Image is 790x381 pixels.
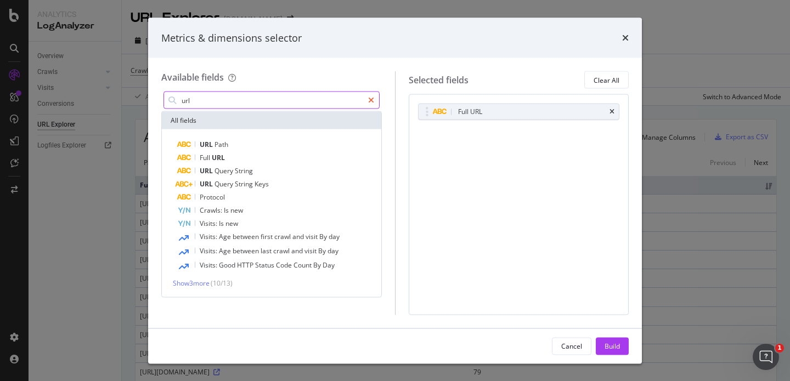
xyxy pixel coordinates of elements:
[180,92,363,109] input: Search by field name
[200,179,215,189] span: URL
[274,232,292,241] span: crawl
[313,260,323,270] span: By
[235,166,253,175] span: String
[318,246,328,255] span: By
[294,260,313,270] span: Count
[233,246,261,255] span: between
[418,104,620,120] div: Full URLtimes
[561,341,582,350] div: Cancel
[162,112,381,129] div: All fields
[255,260,276,270] span: Status
[200,192,225,202] span: Protocol
[622,31,629,45] div: times
[173,278,210,288] span: Show 3 more
[605,341,620,350] div: Build
[304,246,318,255] span: visit
[458,106,482,117] div: Full URL
[292,232,306,241] span: and
[276,260,294,270] span: Code
[328,246,338,255] span: day
[215,140,228,149] span: Path
[215,166,235,175] span: Query
[329,232,340,241] span: day
[212,153,225,162] span: URL
[211,278,233,288] span: ( 10 / 13 )
[219,232,233,241] span: Age
[219,246,233,255] span: Age
[200,246,219,255] span: Visits:
[552,337,591,355] button: Cancel
[255,179,269,189] span: Keys
[200,260,219,270] span: Visits:
[584,71,629,89] button: Clear All
[148,18,642,363] div: modal
[594,75,619,84] div: Clear All
[200,153,212,162] span: Full
[233,232,261,241] span: between
[261,246,273,255] span: last
[215,179,235,189] span: Query
[219,219,225,228] span: Is
[224,206,230,215] span: Is
[235,179,255,189] span: String
[237,260,255,270] span: HTTP
[319,232,329,241] span: By
[230,206,243,215] span: new
[219,260,237,270] span: Good
[261,232,274,241] span: first
[775,344,784,352] span: 1
[200,219,219,228] span: Visits:
[273,246,291,255] span: crawl
[610,109,614,115] div: times
[323,260,335,270] span: Day
[306,232,319,241] span: visit
[596,337,629,355] button: Build
[161,71,224,83] div: Available fields
[225,219,238,228] span: new
[753,344,779,370] iframe: Intercom live chat
[409,73,469,86] div: Selected fields
[200,140,215,149] span: URL
[200,206,224,215] span: Crawls:
[200,166,215,175] span: URL
[161,31,302,45] div: Metrics & dimensions selector
[200,232,219,241] span: Visits:
[291,246,304,255] span: and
